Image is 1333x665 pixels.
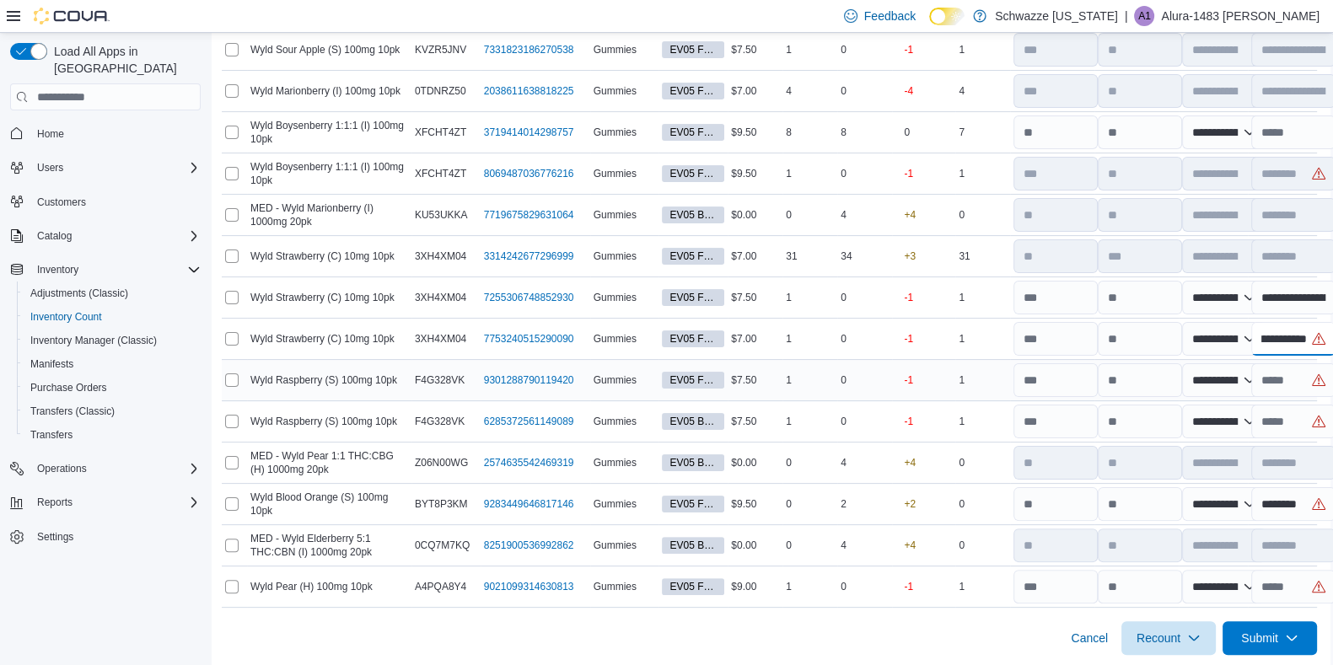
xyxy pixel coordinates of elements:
span: EV05 Back Room [669,207,717,223]
p: +4 [904,539,916,552]
button: Cancel [1064,621,1115,655]
span: EV05 Front Room [662,165,724,182]
span: Purchase Orders [24,378,201,398]
button: Purchase Orders [17,376,207,400]
div: $9.50 [728,494,782,514]
a: 3314242677296999 [484,249,574,263]
div: 0 [782,535,837,555]
span: F4G328VK [415,373,465,387]
div: Gummies [590,205,659,225]
div: Gummies [590,370,659,390]
button: Transfers (Classic) [17,400,207,423]
span: Load All Apps in [GEOGRAPHIC_DATA] [47,43,201,77]
button: Inventory [3,258,207,282]
span: Reports [30,492,201,512]
div: Gummies [590,81,659,101]
div: 1 [782,287,837,308]
div: $9.00 [728,577,782,597]
span: MED - Wyld Pear 1:1 THC:CBG (H) 1000mg 20pk [250,449,408,476]
span: EV05 Back Room [662,537,724,554]
span: Recount [1137,630,1180,646]
span: Manifests [24,354,201,374]
span: Customers [37,196,86,209]
span: EV05 Front Room [662,248,724,265]
a: Purchase Orders [24,378,114,398]
span: Submit [1241,630,1278,646]
p: -1 [904,415,913,428]
span: 3XH4XM04 [415,332,466,346]
p: +4 [904,208,916,222]
span: EV05 Front Room [669,125,717,140]
span: Reports [37,496,73,509]
button: Home [3,121,207,145]
a: 3719414014298757 [484,126,574,139]
span: Wyld Pear (H) 100mg 10pk [250,580,373,593]
div: 1 [782,577,837,597]
a: 6285372561149089 [484,415,574,428]
div: 0 [837,40,892,60]
span: EV05 Front Room [662,578,724,595]
div: 4 [955,81,1010,101]
span: Wyld Sour Apple (S) 100mg 10pk [250,43,400,56]
div: 1 [782,411,837,432]
span: Wyld Raspberry (S) 100mg 10pk [250,415,397,428]
a: Transfers [24,425,79,445]
a: Inventory Manager (Classic) [24,330,164,351]
span: Wyld Boysenberry 1:1:1 (I) 100mg 10pk [250,160,408,187]
a: Adjustments (Classic) [24,283,135,303]
span: EV05 Back Room [669,414,717,429]
p: -1 [904,332,913,346]
div: $7.50 [728,370,782,390]
div: Gummies [590,535,659,555]
nav: Complex example [10,114,201,593]
span: A1 [1138,6,1151,26]
div: 0 [955,494,1010,514]
div: Alura-1483 Montano-Saiz [1134,6,1154,26]
a: 2038611638818225 [484,84,574,98]
span: EV05 Front Room [662,372,724,389]
input: Dark Mode [929,8,965,25]
span: EV05 Front Room [669,249,717,264]
span: Home [30,122,201,143]
div: $7.00 [728,81,782,101]
div: 0 [837,81,892,101]
span: Wyld Blood Orange (S) 100mg 10pk [250,491,408,518]
span: EV05 Front Room [669,496,717,512]
div: $7.50 [728,287,782,308]
span: EV05 Front Room [669,290,717,305]
button: Inventory Manager (Classic) [17,329,207,352]
div: Gummies [590,287,659,308]
div: 34 [837,246,892,266]
div: 0 [837,164,892,184]
span: Customers [30,191,201,212]
div: Gummies [590,329,659,349]
button: Inventory [30,260,85,280]
div: Gummies [590,40,659,60]
a: 9283449646817146 [484,497,574,511]
div: 0 [782,494,837,514]
div: 4 [837,535,892,555]
div: $9.50 [728,122,782,142]
div: 1 [955,329,1010,349]
span: 3XH4XM04 [415,291,466,304]
div: $9.50 [728,164,782,184]
span: EV05 Front Room [662,496,724,512]
div: 1 [782,40,837,60]
span: KU53UKKA [415,208,468,222]
span: 3XH4XM04 [415,249,466,263]
button: Catalog [3,224,207,248]
span: Wyld Boysenberry 1:1:1 (I) 100mg 10pk [250,119,408,146]
div: 1 [955,164,1010,184]
span: Inventory Manager (Classic) [24,330,201,351]
div: $0.00 [728,205,782,225]
div: Gummies [590,122,659,142]
button: Catalog [30,226,78,246]
div: Gummies [590,494,659,514]
span: EV05 Front Room [662,41,724,58]
span: Feedback [864,8,916,24]
div: 0 [837,287,892,308]
span: Manifests [30,357,73,371]
a: Customers [30,192,93,212]
span: Inventory Manager (Classic) [30,334,157,347]
div: $7.50 [728,411,782,432]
